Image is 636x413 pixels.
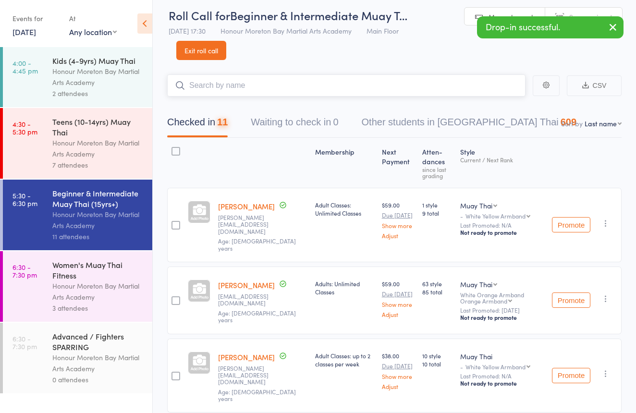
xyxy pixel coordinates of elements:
div: Teens (10-14yrs) Muay Thai [52,116,144,137]
a: [DATE] [12,26,36,37]
a: [PERSON_NAME] [218,280,275,290]
div: White Orange Armband [460,292,544,304]
a: [PERSON_NAME] [218,201,275,211]
span: Beginner & Intermediate Muay T… [230,7,407,23]
div: Events for [12,11,60,26]
div: - [460,213,544,219]
a: Adjust [382,232,415,239]
span: Age: [DEMOGRAPHIC_DATA] years [218,388,296,402]
time: 4:00 - 4:45 pm [12,59,38,74]
div: - [460,364,544,370]
a: Show more [382,222,415,229]
button: CSV [567,75,622,96]
div: Adults: Unlimited Classes [315,279,374,296]
div: Any location [69,26,117,37]
div: Atten­dances [418,142,456,183]
div: Honour Moreton Bay Martial Arts Academy [52,209,144,231]
div: Style [456,142,548,183]
div: Not ready to promote [460,314,544,321]
input: Search by name [167,74,526,97]
small: Naomi-campbell-lol@live.com [218,214,307,235]
div: Membership [311,142,378,183]
small: Last Promoted: [DATE] [460,307,544,314]
time: 5:30 - 6:30 pm [12,192,37,207]
div: Drop-in successful. [477,16,624,38]
span: Age: [DEMOGRAPHIC_DATA] years [218,237,296,252]
span: [DATE] 17:30 [169,26,206,36]
div: 2 attendees [52,88,144,99]
span: 1 style [422,201,452,209]
span: Manual search [489,12,535,22]
div: Muay Thai [460,201,492,210]
time: 4:30 - 5:30 pm [12,120,37,135]
small: Due [DATE] [382,363,415,369]
small: joseph.colvile@outlook.com [218,365,307,386]
div: 0 attendees [52,374,144,385]
button: Promote [552,217,590,232]
div: 11 attendees [52,231,144,242]
a: Exit roll call [176,41,226,60]
div: Current / Next Rank [460,157,544,163]
div: Not ready to promote [460,229,544,236]
div: Honour Moreton Bay Martial Arts Academy [52,66,144,88]
div: Orange Armband [460,298,507,304]
a: [PERSON_NAME] [218,352,275,362]
div: Adult Classes: Unlimited Classes [315,201,374,217]
span: 10 total [422,360,452,368]
button: Promote [552,368,590,383]
small: Due [DATE] [382,212,415,219]
div: Muay Thai [460,279,492,289]
div: Beginner & Intermediate Muay Thai (15yrs+) [52,188,144,209]
time: 6:30 - 7:30 pm [12,335,37,350]
div: Muay Thai [460,352,544,361]
button: Promote [552,292,590,308]
a: 4:30 -5:30 pmTeens (10-14yrs) Muay ThaiHonour Moreton Bay Martial Arts Academy7 attendees [3,108,152,179]
a: Adjust [382,383,415,389]
div: 3 attendees [52,303,144,314]
a: 4:00 -4:45 pmKids (4-9yrs) Muay ThaiHonour Moreton Bay Martial Arts Academy2 attendees [3,47,152,107]
button: Other students in [GEOGRAPHIC_DATA] Thai609 [362,112,577,137]
a: 6:30 -7:30 pmAdvanced / Fighters SPARRINGHonour Moreton Bay Martial Arts Academy0 attendees [3,323,152,393]
div: At [69,11,117,26]
span: 10 style [422,352,452,360]
div: Next Payment [378,142,418,183]
span: Roll Call for [169,7,230,23]
div: Not ready to promote [460,379,544,387]
label: Sort by [561,119,583,128]
a: Adjust [382,311,415,317]
span: 9 total [422,209,452,217]
div: Honour Moreton Bay Martial Arts Academy [52,352,144,374]
span: Age: [DEMOGRAPHIC_DATA] years [218,309,296,324]
small: teishachapman@hotmail.com [218,293,307,307]
div: $59.00 [382,279,415,317]
span: Scanner input [569,12,612,22]
div: White Yellow Armband [465,364,526,370]
button: Waiting to check in0 [251,112,338,137]
div: Honour Moreton Bay Martial Arts Academy [52,280,144,303]
span: 85 total [422,288,452,296]
span: Main Floor [367,26,399,36]
div: Kids (4-9yrs) Muay Thai [52,55,144,66]
div: Advanced / Fighters SPARRING [52,331,144,352]
div: Last name [585,119,617,128]
a: Show more [382,373,415,379]
div: $59.00 [382,201,415,239]
div: since last grading [422,166,452,179]
span: Honour Moreton Bay Martial Arts Academy [220,26,352,36]
a: 6:30 -7:30 pmWomen's Muay Thai FitnessHonour Moreton Bay Martial Arts Academy3 attendees [3,251,152,322]
small: Last Promoted: N/A [460,373,544,379]
span: 63 style [422,279,452,288]
time: 6:30 - 7:30 pm [12,263,37,279]
div: 11 [217,117,228,127]
button: Checked in11 [167,112,228,137]
div: 7 attendees [52,159,144,170]
a: Show more [382,301,415,307]
div: Women's Muay Thai Fitness [52,259,144,280]
div: Adult Classes: up to 2 classes per week [315,352,374,368]
a: 5:30 -6:30 pmBeginner & Intermediate Muay Thai (15yrs+)Honour Moreton Bay Martial Arts Academy11 ... [3,180,152,250]
div: Honour Moreton Bay Martial Arts Academy [52,137,144,159]
div: White Yellow Armband [465,213,526,219]
small: Due [DATE] [382,291,415,297]
div: 0 [333,117,338,127]
div: 609 [561,117,576,127]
